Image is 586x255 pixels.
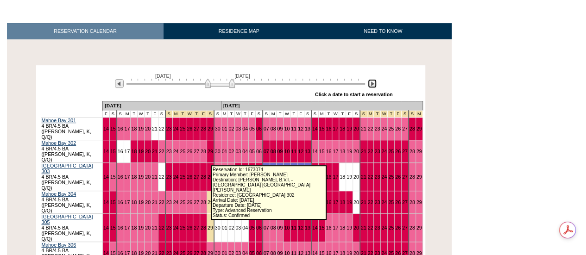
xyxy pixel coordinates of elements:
a: 20 [353,174,359,180]
a: 15 [110,149,116,154]
a: 22 [368,199,373,205]
a: 21 [361,174,366,180]
td: F [102,111,109,118]
a: NEED TO KNOW [314,23,452,39]
a: 27 [194,126,199,131]
a: 16 [326,174,331,180]
a: 06 [256,149,262,154]
a: Mahoe Bay 302 [42,140,76,146]
a: 16 [326,126,331,131]
a: 20 [353,199,359,205]
a: 18 [340,149,345,154]
a: 17 [333,174,338,180]
a: 25 [388,149,394,154]
span: [DATE] [234,73,250,79]
td: T [145,111,151,118]
a: 26 [395,199,401,205]
a: 18 [340,225,345,230]
a: 11 [291,225,296,230]
a: 21 [361,225,366,230]
a: 23 [374,174,380,180]
a: 29 [208,149,213,154]
a: 17 [333,149,338,154]
a: 19 [138,126,144,131]
a: 16 [326,149,331,154]
a: 01 [222,149,227,154]
a: 10 [284,149,290,154]
a: 23 [374,199,380,205]
a: 15 [319,149,325,154]
a: 26 [395,149,401,154]
a: 29 [208,225,213,230]
td: S [109,111,116,118]
a: 27 [194,199,199,205]
span: [DATE] [155,73,171,79]
td: T [277,111,284,118]
a: 16 [326,199,331,205]
a: RESERVATION CALENDAR [7,23,164,39]
a: 11 [291,149,296,154]
a: 06 [256,225,262,230]
a: 21 [152,199,158,205]
td: Thanksgiving [200,111,207,118]
a: 21 [361,126,366,131]
a: 24 [173,174,179,180]
a: 18 [131,199,137,205]
a: 04 [242,149,248,154]
a: 02 [228,225,234,230]
td: S [353,111,359,118]
a: 04 [242,126,248,131]
a: 21 [361,199,366,205]
a: 07 [264,149,269,154]
a: 26 [187,126,192,131]
a: 25 [388,225,394,230]
a: 17 [333,225,338,230]
a: 06 [256,126,262,131]
a: 14 [103,199,109,205]
a: 21 [152,174,158,180]
a: 28 [201,199,206,205]
td: M [318,111,325,118]
a: 23 [166,126,172,131]
a: 30 [215,126,221,131]
a: 27 [194,225,199,230]
td: T [228,111,235,118]
a: 16 [118,126,123,131]
a: 14 [103,126,109,131]
a: 20 [353,225,359,230]
a: 12 [298,126,303,131]
a: 24 [173,126,179,131]
a: 08 [271,225,276,230]
td: F [249,111,256,118]
a: 22 [159,225,164,230]
a: 16 [118,174,123,180]
a: RESIDENCE MAP [164,23,315,39]
td: S [263,111,270,118]
a: 29 [208,199,213,205]
a: 22 [368,174,373,180]
td: T [131,111,138,118]
a: 25 [180,225,185,230]
a: 20 [145,225,151,230]
a: 25 [388,174,394,180]
a: 19 [138,225,144,230]
a: 19 [138,149,144,154]
a: 28 [410,126,415,131]
a: 20 [353,149,359,154]
a: 23 [166,225,172,230]
div: Click a date to start a reservation [315,92,393,97]
a: 03 [235,225,241,230]
a: 17 [125,149,130,154]
a: 16 [118,199,123,205]
td: M [124,111,131,118]
a: 15 [110,199,116,205]
td: Thanksgiving [186,111,193,118]
a: 25 [180,149,185,154]
a: Mahoe Bay 306 [42,242,76,248]
a: 18 [131,149,137,154]
a: 08 [271,126,276,131]
a: 25 [180,126,185,131]
a: 15 [319,126,325,131]
a: 14 [103,149,109,154]
a: 18 [131,225,137,230]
